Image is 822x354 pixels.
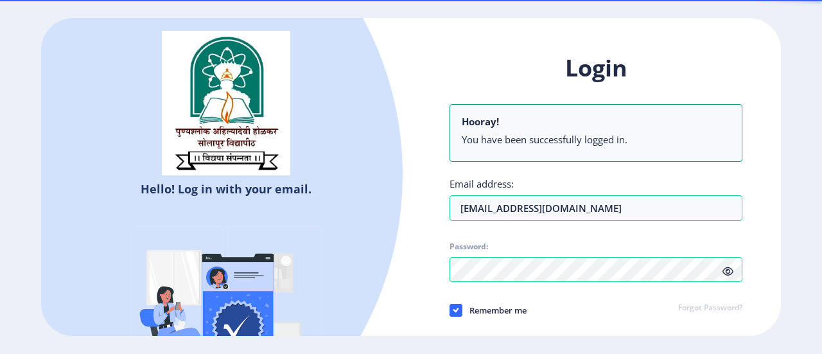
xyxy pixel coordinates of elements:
img: sulogo.png [162,31,290,176]
input: Email address [450,195,742,221]
h1: Login [450,53,742,84]
span: Remember me [462,303,527,318]
a: Forgot Password? [678,303,742,314]
b: Hooray! [462,115,499,128]
li: You have been successfully logged in. [462,133,730,146]
label: Password: [450,242,488,252]
label: Email address: [450,177,514,190]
